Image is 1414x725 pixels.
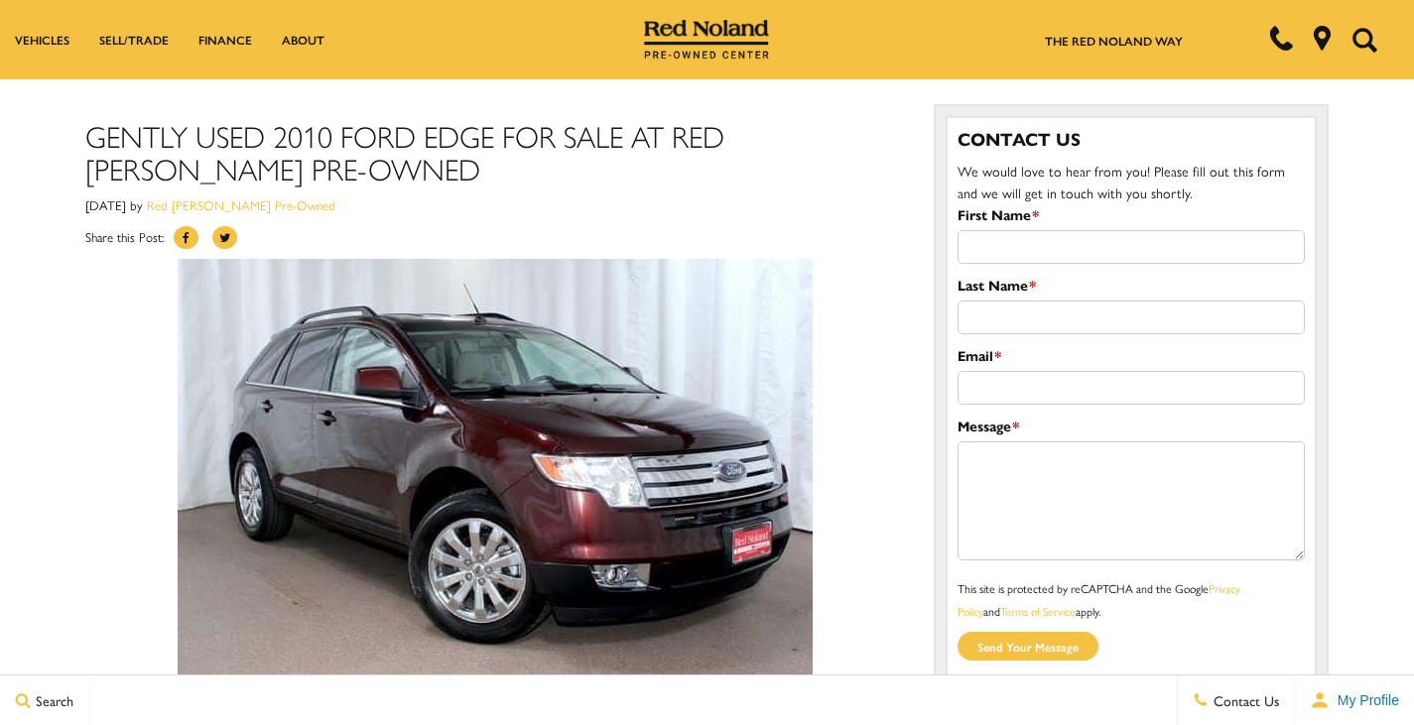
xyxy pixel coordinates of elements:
a: Red [PERSON_NAME] Pre-Owned [147,195,335,214]
h1: Gently Used 2010 Ford Edge For Sale at Red [PERSON_NAME] Pre-Owned [85,119,904,184]
a: Red Noland Pre-Owned [644,27,769,47]
span: We would love to hear from you! Please fill out this form and we will get in touch with you shortly. [958,161,1285,202]
span: Contact Us [1209,690,1279,710]
span: My Profile [1330,692,1399,708]
div: Share this Post: [85,226,904,259]
button: Open the search field [1345,1,1384,78]
a: The Red Noland Way [1045,32,1183,50]
span: by [130,195,143,214]
h3: Contact Us [958,128,1305,150]
button: user-profile-menu [1295,675,1414,725]
img: Red Noland Pre-Owned [644,20,769,60]
label: Email [958,344,1001,366]
a: Terms of Service [1000,602,1076,620]
input: Send your message [958,632,1098,661]
label: Last Name [958,274,1036,296]
small: This site is protected by reCAPTCHA and the Google and apply. [958,579,1240,620]
span: [DATE] [85,195,126,214]
a: Privacy Policy [958,579,1240,620]
label: First Name [958,203,1039,225]
img: Gently used 2010 Ford Edge For Sale at Red Noland Pre-Owned [178,259,813,682]
span: Search [31,690,73,710]
label: Message [958,415,1019,436]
